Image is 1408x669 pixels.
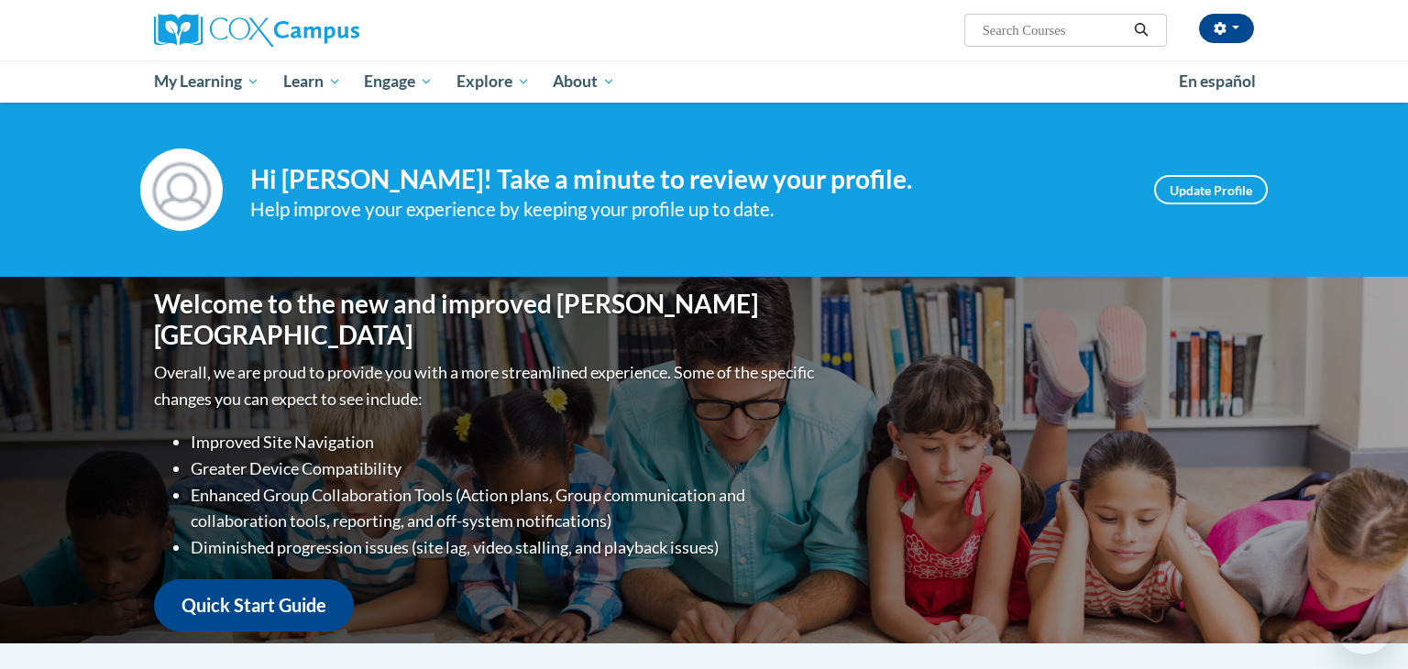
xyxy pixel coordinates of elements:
p: Overall, we are proud to provide you with a more streamlined experience. Some of the specific cha... [154,359,819,412]
a: Engage [352,60,445,103]
span: My Learning [154,71,259,93]
iframe: Button to launch messaging window [1335,596,1393,654]
li: Diminished progression issues (site lag, video stalling, and playback issues) [191,534,819,561]
a: Quick Start Guide [154,579,354,631]
a: Update Profile [1154,175,1268,204]
li: Improved Site Navigation [191,429,819,455]
span: En español [1179,71,1256,91]
button: Search [1127,19,1155,41]
div: Help improve your experience by keeping your profile up to date. [250,194,1127,225]
a: Cox Campus [154,14,502,47]
a: Learn [271,60,353,103]
div: Main menu [126,60,1281,103]
a: En español [1167,62,1268,101]
a: About [542,60,628,103]
button: Account Settings [1199,14,1254,43]
a: My Learning [142,60,271,103]
img: Cox Campus [154,14,359,47]
li: Enhanced Group Collaboration Tools (Action plans, Group communication and collaboration tools, re... [191,482,819,535]
span: About [553,71,615,93]
a: Explore [445,60,542,103]
h4: Hi [PERSON_NAME]! Take a minute to review your profile. [250,164,1127,195]
input: Search Courses [981,19,1127,41]
h1: Welcome to the new and improved [PERSON_NAME][GEOGRAPHIC_DATA] [154,289,819,350]
span: Explore [456,71,530,93]
li: Greater Device Compatibility [191,455,819,482]
span: Learn [283,71,341,93]
span: Engage [364,71,433,93]
img: Profile Image [140,148,223,231]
